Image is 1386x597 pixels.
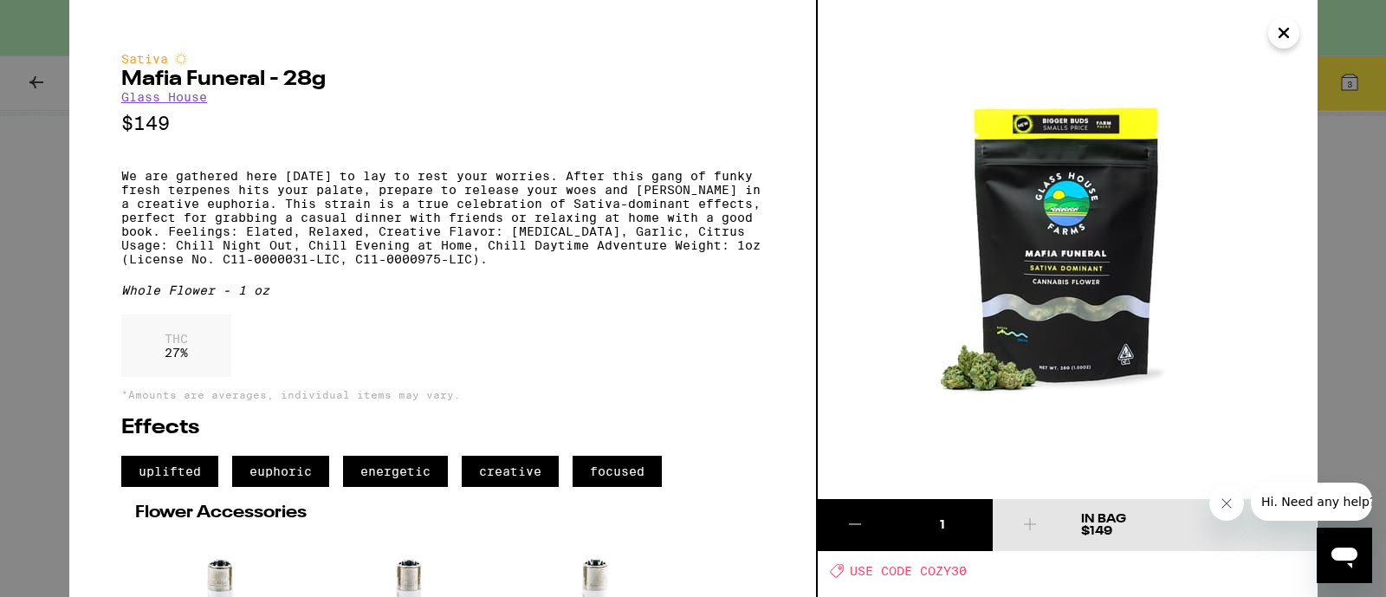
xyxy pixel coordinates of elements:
div: 27 % [121,315,231,377]
h2: Flower Accessories [135,504,750,522]
button: Close [1268,17,1299,49]
span: euphoric [232,456,329,487]
iframe: Message from company [1251,483,1372,521]
span: Hi. Need any help? [10,12,125,26]
p: We are gathered here [DATE] to lay to rest your worries. After this gang of funky fresh terpenes ... [121,169,764,266]
a: Glass House [121,90,207,104]
span: energetic [343,456,448,487]
div: 1 [892,516,992,534]
p: $149 [121,113,764,134]
button: In Bag$149 [1067,499,1317,551]
span: USE CODE COZY30 [850,564,967,578]
h2: Effects [121,418,764,438]
iframe: Button to launch messaging window [1317,528,1372,583]
span: $149 [1081,525,1112,537]
p: THC [165,332,188,346]
div: In Bag [1081,513,1126,525]
span: creative [462,456,559,487]
iframe: Close message [1209,486,1244,521]
div: Sativa [121,52,764,66]
h2: Mafia Funeral - 28g [121,69,764,90]
span: uplifted [121,456,218,487]
div: Whole Flower - 1 oz [121,283,764,297]
p: *Amounts are averages, individual items may vary. [121,389,764,400]
img: sativaColor.svg [174,52,188,66]
span: focused [573,456,662,487]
